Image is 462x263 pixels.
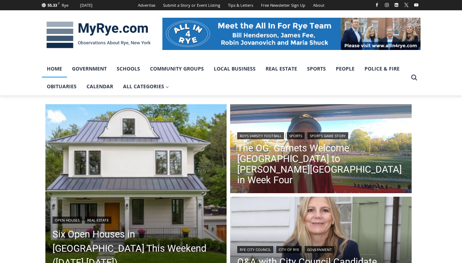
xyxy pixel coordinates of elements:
img: MyRye.com [42,17,155,54]
a: Real Estate [85,217,111,224]
a: Real Estate [261,60,302,78]
a: Schools [112,60,145,78]
a: Facebook [373,1,381,9]
a: Linkedin [392,1,401,9]
a: People [331,60,360,78]
a: Rye City Council [237,246,273,253]
a: YouTube [412,1,421,9]
div: | [52,215,220,224]
a: Local Business [209,60,261,78]
a: Read More The OG: Garnets Welcome Yorktown to Nugent Stadium in Week Four [230,104,412,195]
div: [DATE] [80,2,93,9]
a: Open Houses [52,217,82,224]
a: Police & Fire [360,60,405,78]
a: Instagram [383,1,391,9]
a: Sports [302,60,331,78]
a: Obituaries [42,78,82,95]
button: View Search Form [408,71,421,84]
a: Sports Game Story [307,132,348,139]
a: Home [42,60,67,78]
span: 55.33 [48,2,57,8]
a: Sports [287,132,305,139]
a: Government [305,246,334,253]
div: | | [237,131,405,139]
a: The OG: Garnets Welcome [GEOGRAPHIC_DATA] to [PERSON_NAME][GEOGRAPHIC_DATA] in Week Four [237,143,405,185]
a: Government [67,60,112,78]
div: | | [237,245,405,253]
div: Rye [62,2,68,9]
img: (PHOTO: The voice of Rye Garnet Football and Old Garnet Steve Feeney in the Nugent Stadium press ... [230,104,412,195]
nav: Primary Navigation [42,60,408,96]
a: Boys Varsity Football [237,132,284,139]
a: Calendar [82,78,118,95]
span: All Categories [123,83,169,90]
img: All in for Rye [162,18,421,50]
a: X [402,1,411,9]
span: F [58,1,60,5]
a: City of Rye [276,246,302,253]
a: All Categories [118,78,174,95]
a: Community Groups [145,60,209,78]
